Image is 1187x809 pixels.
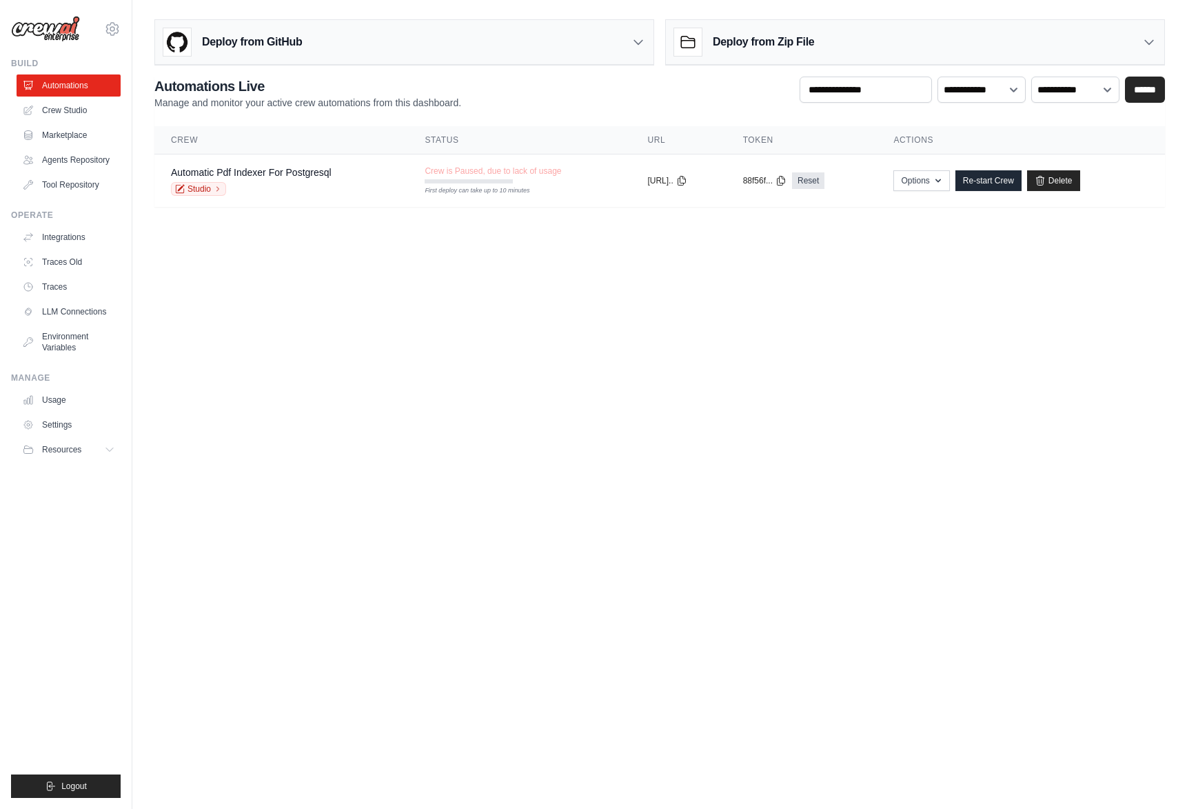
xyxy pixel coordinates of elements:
[17,414,121,436] a: Settings
[408,126,631,154] th: Status
[425,186,513,196] div: First deploy can take up to 10 minutes
[171,182,226,196] a: Studio
[11,16,80,42] img: Logo
[17,74,121,97] a: Automations
[713,34,814,50] h3: Deploy from Zip File
[154,126,408,154] th: Crew
[743,175,787,186] button: 88f56f...
[17,276,121,298] a: Traces
[171,167,332,178] a: Automatic Pdf Indexer For Postgresql
[17,124,121,146] a: Marketplace
[955,170,1022,191] a: Re-start Crew
[154,77,461,96] h2: Automations Live
[17,326,121,359] a: Environment Variables
[61,781,87,792] span: Logout
[42,444,81,455] span: Resources
[425,166,561,177] span: Crew is Paused, due to lack of usage
[17,149,121,171] a: Agents Repository
[11,210,121,221] div: Operate
[11,58,121,69] div: Build
[877,126,1165,154] th: Actions
[17,301,121,323] a: LLM Connections
[11,372,121,383] div: Manage
[11,775,121,798] button: Logout
[163,28,191,56] img: GitHub Logo
[17,251,121,273] a: Traces Old
[893,170,949,191] button: Options
[631,126,726,154] th: URL
[17,389,121,411] a: Usage
[17,99,121,121] a: Crew Studio
[202,34,302,50] h3: Deploy from GitHub
[17,439,121,461] button: Resources
[17,226,121,248] a: Integrations
[17,174,121,196] a: Tool Repository
[1118,743,1187,809] iframe: Chat Widget
[792,172,824,189] a: Reset
[154,96,461,110] p: Manage and monitor your active crew automations from this dashboard.
[1027,170,1080,191] a: Delete
[727,126,877,154] th: Token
